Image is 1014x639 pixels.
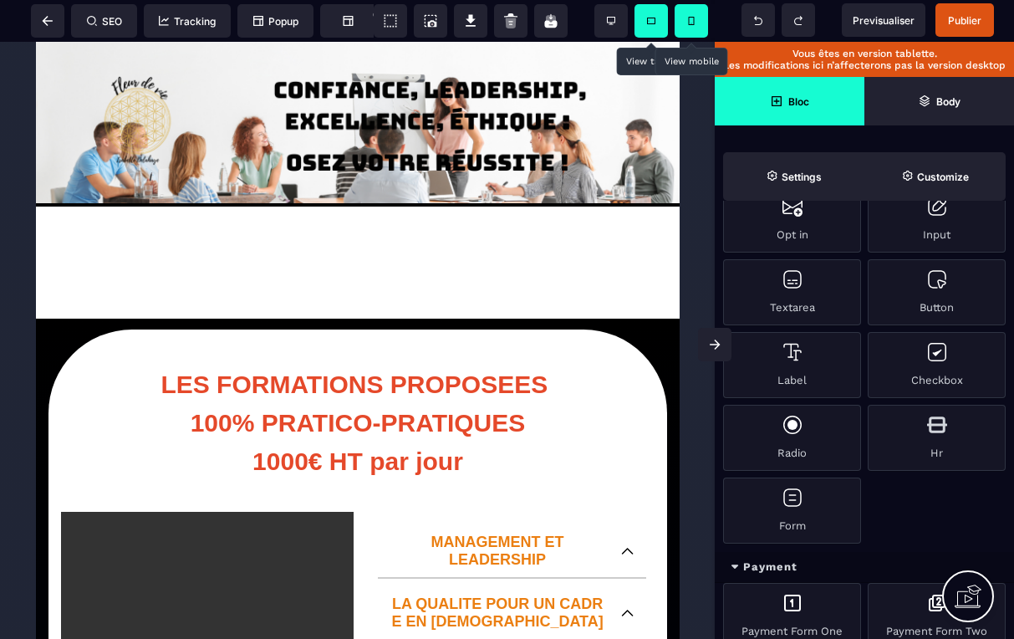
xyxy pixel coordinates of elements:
[329,8,410,33] span: Custom Block
[723,59,1006,71] p: Les modifications ici n’affecterons pas la version desktop
[868,187,1006,253] div: Input
[782,171,822,183] strong: Settings
[159,15,216,28] span: Tracking
[723,259,861,325] div: Textarea
[87,15,122,28] span: SEO
[414,4,447,38] span: Screenshot
[936,95,960,108] strong: Body
[723,405,861,471] div: Radio
[723,332,861,398] div: Label
[374,4,407,38] span: View components
[723,48,1006,59] p: Vous êtes en version tablette.
[715,552,1014,583] div: Payment
[864,77,1014,125] span: Open Layer Manager
[723,152,864,201] span: Settings
[354,554,568,589] p: LA QUALITE POUR UN CADRE EN [DEMOGRAPHIC_DATA]
[868,405,1006,471] div: Hr
[723,187,861,253] div: Opt in
[842,3,925,37] span: Preview
[354,492,568,527] p: MANAGEMENT ET LEADERSHIP
[917,171,969,183] strong: Customize
[853,14,915,27] span: Previsualiser
[948,14,981,27] span: Publier
[723,478,861,544] div: Form
[715,77,864,125] span: Open Blocks
[253,15,298,28] span: Popup
[868,332,1006,398] div: Checkbox
[125,329,518,433] b: LES FORMATIONS PROPOSEES 100% PRATICO-PRATIQUES 1000€ HT par jour
[788,95,809,108] strong: Bloc
[868,259,1006,325] div: Button
[864,152,1006,201] span: Open Style Manager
